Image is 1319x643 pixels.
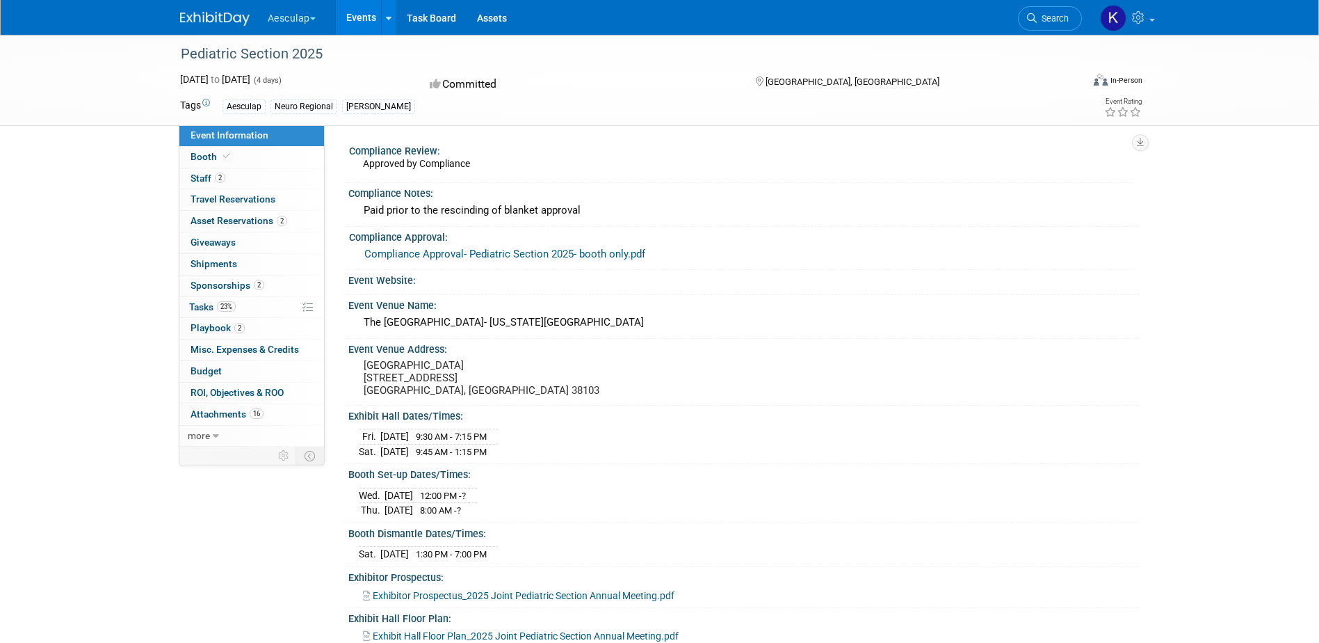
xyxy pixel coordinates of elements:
[1037,13,1069,24] span: Search
[380,429,409,445] td: [DATE]
[180,98,210,114] td: Tags
[191,408,264,420] span: Attachments
[191,258,237,269] span: Shipments
[426,72,733,97] div: Committed
[348,339,1140,356] div: Event Venue Address:
[373,590,674,601] span: Exhibitor Prospectus_2025 Joint Pediatric Section Annual Meeting.pdf
[252,76,282,85] span: (4 days)
[359,200,1129,221] div: Paid prior to the rescinding of blanket approval
[191,387,284,398] span: ROI, Objectives & ROO
[222,100,266,114] div: Aesculap
[462,491,466,501] span: ?
[373,630,679,642] span: Exhibit Hall Floor Plan_2025 Joint Pediatric Section Annual Meeting.pdf
[1104,98,1142,105] div: Event Rating
[348,270,1140,287] div: Event Website:
[179,168,324,189] a: Staff2
[1000,72,1143,93] div: Event Format
[359,312,1129,333] div: The [GEOGRAPHIC_DATA]- [US_STATE][GEOGRAPHIC_DATA]
[191,193,275,205] span: Travel Reservations
[179,404,324,425] a: Attachments16
[348,295,1140,312] div: Event Venue Name:
[254,280,264,290] span: 2
[420,505,461,516] span: 8:00 AM -
[179,426,324,447] a: more
[420,491,466,501] span: 12:00 PM -
[179,340,324,360] a: Misc. Expenses & Credits
[359,444,380,459] td: Sat.
[348,523,1140,541] div: Booth Dismantle Dates/Times:
[270,100,337,114] div: Neuro Regional
[215,173,225,183] span: 2
[348,608,1140,626] div: Exhibit Hall Floor Plan:
[179,211,324,232] a: Asset Reservations2
[359,547,380,562] td: Sat.
[364,248,645,260] a: Compliance Approval- Pediatric Section 2025- booth only.pdf
[191,215,287,226] span: Asset Reservations
[191,322,245,333] span: Playbook
[359,488,385,503] td: Wed.
[359,503,385,518] td: Thu.
[416,549,487,559] span: 1:30 PM - 7:00 PM
[348,183,1140,200] div: Compliance Notes:
[1094,74,1108,86] img: Format-Inperson.png
[1018,6,1082,31] a: Search
[364,359,663,397] pre: [GEOGRAPHIC_DATA] [STREET_ADDRESS] [GEOGRAPHIC_DATA], [GEOGRAPHIC_DATA] 38103
[180,12,250,26] img: ExhibitDay
[191,344,299,355] span: Misc. Expenses & Credits
[766,77,939,87] span: [GEOGRAPHIC_DATA], [GEOGRAPHIC_DATA]
[348,406,1140,423] div: Exhibit Hall Dates/Times:
[363,590,674,601] a: Exhibitor Prospectus_2025 Joint Pediatric Section Annual Meeting.pdf
[348,464,1140,482] div: Booth Set-up Dates/Times:
[191,173,225,184] span: Staff
[191,129,268,141] span: Event Information
[191,280,264,291] span: Sponsorships
[363,630,679,642] a: Exhibit Hall Floor Plan_2025 Joint Pediatric Section Annual Meeting.pdf
[457,505,461,516] span: ?
[191,237,236,248] span: Giveaways
[188,430,210,441] span: more
[385,488,413,503] td: [DATE]
[349,141,1133,158] div: Compliance Review:
[189,301,236,312] span: Tasks
[179,383,324,404] a: ROI, Objectives & ROO
[380,444,409,459] td: [DATE]
[416,431,487,442] span: 9:30 AM - 7:15 PM
[179,232,324,253] a: Giveaways
[223,152,230,160] i: Booth reservation complete
[359,429,380,445] td: Fri.
[349,227,1133,244] div: Compliance Approval:
[1110,75,1142,86] div: In-Person
[296,447,324,465] td: Toggle Event Tabs
[217,301,236,312] span: 23%
[250,408,264,419] span: 16
[363,158,470,169] span: Approved by Compliance
[385,503,413,518] td: [DATE]
[179,125,324,146] a: Event Information
[191,151,233,162] span: Booth
[1100,5,1126,31] img: Kelsey Deemer
[380,547,409,562] td: [DATE]
[179,147,324,168] a: Booth
[416,447,487,457] span: 9:45 AM - 1:15 PM
[180,74,250,85] span: [DATE] [DATE]
[234,323,245,333] span: 2
[179,276,324,296] a: Sponsorships2
[179,318,324,339] a: Playbook2
[342,100,415,114] div: [PERSON_NAME]
[179,254,324,275] a: Shipments
[348,567,1140,585] div: Exhibitor Prospectus:
[191,365,222,376] span: Budget
[179,189,324,210] a: Travel Reservations
[272,447,296,465] td: Personalize Event Tab Strip
[176,42,1061,67] div: Pediatric Section 2025
[209,74,222,85] span: to
[179,361,324,382] a: Budget
[277,216,287,226] span: 2
[179,297,324,318] a: Tasks23%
